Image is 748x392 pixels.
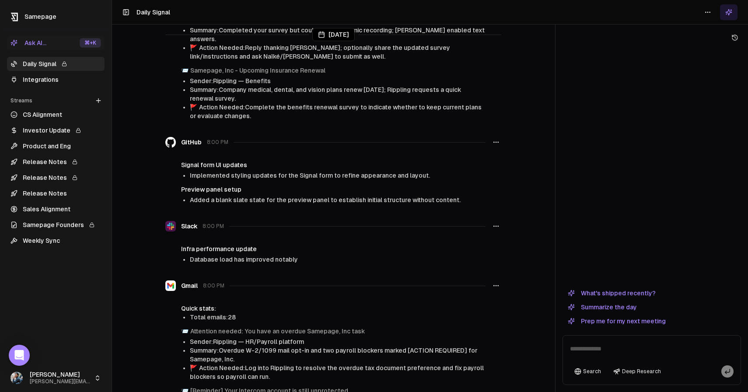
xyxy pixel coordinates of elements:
[7,171,105,185] a: Release Notes
[190,364,197,371] span: flag
[312,28,355,41] div: [DATE]
[181,328,189,335] span: envelope
[207,139,228,146] span: 8:00 PM
[563,288,661,298] button: What's shipped recently?
[24,13,56,20] span: Samepage
[165,221,176,231] img: Slack
[190,346,486,364] li: Summary: Overdue W-2/1099 mail opt-in and two payroll blockers marked [ACTION REQUIRED] for Samep...
[30,371,91,379] span: [PERSON_NAME]
[7,234,105,248] a: Weekly Sync
[165,137,176,147] img: GitHub
[7,202,105,216] a: Sales Alignment
[7,123,105,137] a: Investor Update
[80,38,101,48] div: ⌘ +K
[181,222,197,231] span: Slack
[181,67,189,74] span: envelope
[136,8,170,17] h1: Daily Signal
[7,36,105,50] button: Ask AI...⌘+K
[10,38,46,47] div: Ask AI...
[190,172,430,179] span: Implemented styling updates for the Signal form to refine appearance and layout.
[181,138,202,147] span: GitHub
[190,104,197,111] span: flag
[181,161,486,169] h4: Signal form UI updates
[7,108,105,122] a: CS Alignment
[190,77,486,85] li: Sender: Rippling — Benefits
[7,73,105,87] a: Integrations
[7,186,105,200] a: Release Notes
[609,365,665,378] button: Deep Research
[190,313,486,322] li: Total emails: 28
[203,223,224,230] span: 8:00 PM
[7,218,105,232] a: Samepage Founders
[190,103,486,120] li: Action Needed: Complete the benefits renewal survey to indicate whether to keep current plans or ...
[190,85,486,103] li: Summary: Company medical, dental, and vision plans renew [DATE]; Rippling requests a quick renewa...
[7,57,105,71] a: Daily Signal
[190,43,486,61] li: Action Needed: Reply thanking [PERSON_NAME]; optionally share the updated survey link/instruction...
[563,302,642,312] button: Summarize the day
[563,316,671,326] button: Prep me for my next meeting
[203,282,224,289] span: 8:00 PM
[190,196,461,203] span: Added a blank slate state for the preview panel to establish initial structure without content.
[190,256,298,263] span: Database load has improved notably
[10,372,23,384] img: 1695405595226.jpeg
[7,94,105,108] div: Streams
[570,365,605,378] button: Search
[181,185,486,194] h4: Preview panel setup
[165,280,176,291] img: Gmail
[181,281,198,290] span: Gmail
[7,139,105,153] a: Product and Eng
[190,67,325,74] a: Samepage, Inc - Upcoming Insurance Renewal
[190,337,486,346] li: Sender: Rippling — HR/Payroll platform
[9,345,30,366] div: Open Intercom Messenger
[7,155,105,169] a: Release Notes
[190,364,486,381] li: Action Needed: Log into Rippling to resolve the overdue tax document preference and fix payroll b...
[181,304,486,313] div: Quick stats:
[190,328,365,335] a: Attention needed: You have an overdue Samepage, Inc task
[30,378,91,385] span: [PERSON_NAME][EMAIL_ADDRESS]
[7,367,105,388] button: [PERSON_NAME][PERSON_NAME][EMAIL_ADDRESS]
[181,245,486,253] h4: Infra performance update
[190,44,197,51] span: flag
